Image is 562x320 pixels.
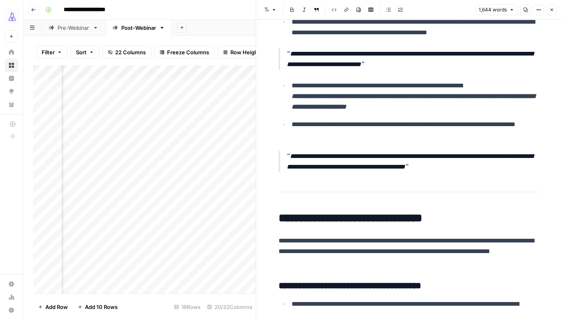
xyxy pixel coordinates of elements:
[76,48,87,56] span: Sort
[5,291,18,304] a: Usage
[121,24,156,32] div: Post-Webinar
[71,46,99,59] button: Sort
[36,46,67,59] button: Filter
[85,303,118,311] span: Add 10 Rows
[479,6,507,13] span: 1,644 words
[230,48,260,56] span: Row Height
[5,72,18,85] a: Insights
[105,20,172,36] a: Post-Webinar
[5,98,18,111] a: Your Data
[475,4,518,15] button: 1,644 words
[154,46,214,59] button: Freeze Columns
[167,48,209,56] span: Freeze Columns
[73,300,123,313] button: Add 10 Rows
[42,48,55,56] span: Filter
[5,46,18,59] a: Home
[58,24,89,32] div: Pre-Webinar
[115,48,146,56] span: 22 Columns
[204,300,256,313] div: 20/22 Columns
[171,300,204,313] div: 18 Rows
[5,9,20,24] img: AirOps Growth Logo
[218,46,265,59] button: Row Height
[42,20,105,36] a: Pre-Webinar
[5,7,18,27] button: Workspace: AirOps Growth
[103,46,151,59] button: 22 Columns
[5,85,18,98] a: Opportunities
[5,59,18,72] a: Browse
[5,278,18,291] a: Settings
[33,300,73,313] button: Add Row
[5,304,18,317] button: Help + Support
[45,303,68,311] span: Add Row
